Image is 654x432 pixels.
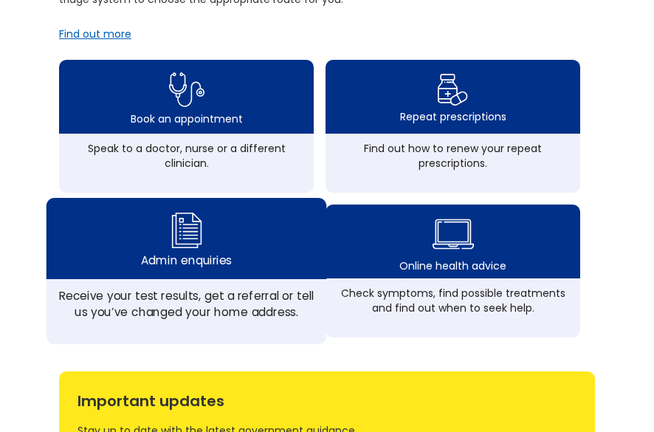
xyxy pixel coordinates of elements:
div: Check symptoms, find possible treatments and find out when to seek help. [333,286,573,315]
a: health advice iconOnline health adviceCheck symptoms, find possible treatments and find out when ... [326,205,580,337]
img: health advice icon [433,210,474,258]
div: Repeat prescriptions [400,109,506,124]
div: Online health advice [399,258,506,273]
div: Admin enquiries [141,253,232,269]
img: admin enquiry icon [168,208,204,252]
a: admin enquiry iconAdmin enquiriesReceive your test results, get a referral or tell us you’ve chan... [47,198,327,344]
a: Find out more [59,27,131,41]
img: repeat prescription icon [437,70,469,109]
a: book appointment icon Book an appointmentSpeak to a doctor, nurse or a different clinician. [59,60,314,193]
div: Receive your test results, get a referral or tell us you’ve changed your home address. [55,287,319,320]
img: book appointment icon [169,68,204,112]
div: Find out how to renew your repeat prescriptions. [333,141,573,171]
div: Speak to a doctor, nurse or a different clinician. [66,141,306,171]
a: repeat prescription iconRepeat prescriptionsFind out how to renew your repeat prescriptions. [326,60,580,193]
div: Important updates [78,386,576,408]
div: Book an appointment [131,112,243,126]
